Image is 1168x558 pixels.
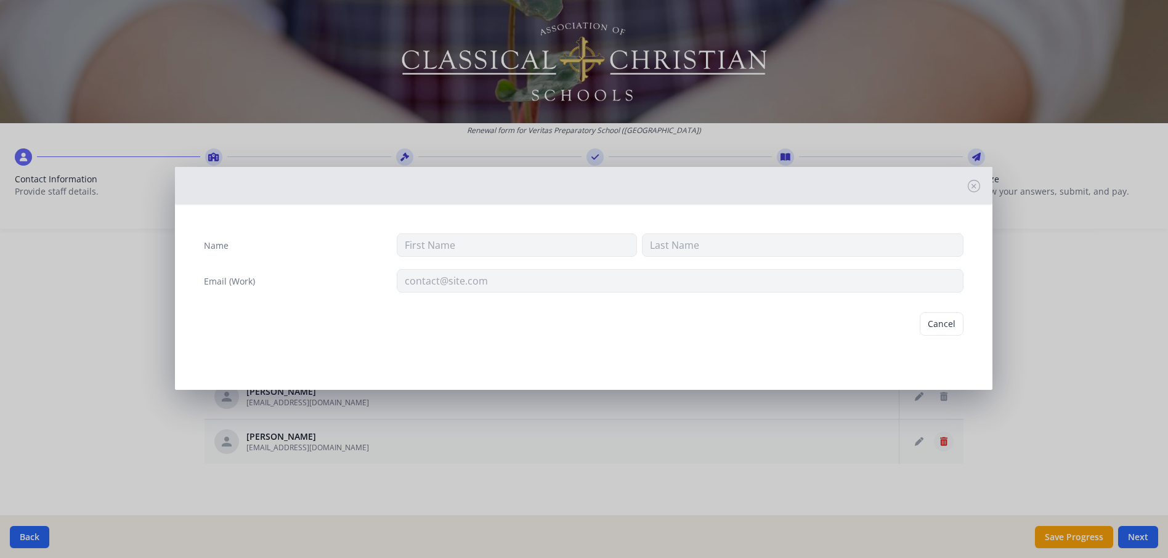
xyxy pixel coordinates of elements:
input: First Name [397,233,637,257]
input: Last Name [642,233,963,257]
label: Email (Work) [204,275,255,288]
label: Name [204,240,229,252]
button: Cancel [920,312,963,336]
input: contact@site.com [397,269,963,293]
